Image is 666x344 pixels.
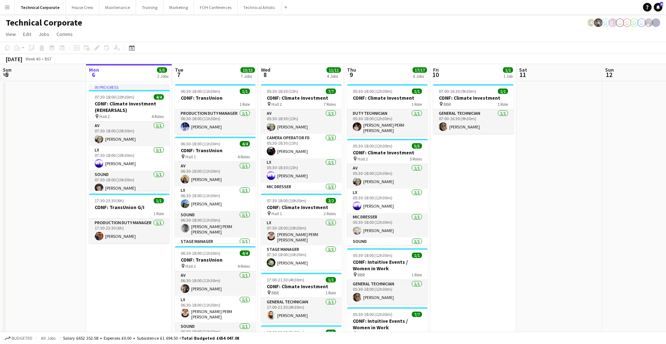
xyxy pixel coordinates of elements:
[353,143,392,149] span: 05:30-18:00 (12h30m)
[623,18,631,27] app-user-avatar: Liveforce Admin
[6,31,16,37] span: View
[240,67,255,73] span: 13/13
[353,312,392,317] span: 05:30-18:00 (12h30m)
[347,139,428,245] app-job-card: 05:30-18:00 (12h30m)5/5CONF: Climate Investment Hall 25 RolesAV1/105:30-18:00 (12h30m)[PERSON_NAM...
[154,94,164,100] span: 4/4
[412,89,422,94] span: 1/1
[181,335,239,341] span: Total Budgeted £654 047.08
[40,335,57,341] span: All jobs
[601,18,610,27] app-user-avatar: Vaida Pikzirne
[175,257,256,263] h3: CONF: TransUnion
[271,290,279,295] span: BBR
[175,211,256,237] app-card-role: Sound1/106:30-18:00 (11h30m)[PERSON_NAME] PERM [PERSON_NAME]
[238,154,250,159] span: 4 Roles
[594,18,603,27] app-user-avatar: Krisztian PERM Vass
[238,0,282,14] button: Technical Artistic
[6,55,22,63] div: [DATE]
[261,194,342,270] app-job-card: 07:30-18:00 (10h30m)2/2CONF: Climate Investment Hall 12 RolesLX1/107:30-18:00 (10h30m)[PERSON_NAM...
[267,330,304,335] span: 18:00-23:30 (5h30m)
[412,253,422,258] span: 1/1
[410,331,422,336] span: 7 Roles
[413,67,427,73] span: 17/17
[174,71,183,79] span: 7
[261,67,270,73] span: Wed
[605,67,614,73] span: Sun
[326,89,336,94] span: 7/7
[411,101,422,107] span: 1 Role
[261,298,342,322] app-card-role: General Technician1/117:00-21:30 (4h30m)[PERSON_NAME]
[347,95,428,101] h3: CONF: Climate Investment
[347,237,428,262] app-card-role: Sound1/105:30-18:00 (12h30m)
[267,198,306,203] span: 07:30-18:00 (10h30m)
[347,189,428,213] app-card-role: LX1/105:30-18:00 (12h30m)[PERSON_NAME]
[347,280,428,304] app-card-role: General Technician1/105:30-18:00 (12h30m)[PERSON_NAME]
[95,198,124,203] span: 17:30-23:30 (6h)
[654,3,662,12] a: 4
[99,0,136,14] button: Maintenance
[261,273,342,322] app-job-card: 17:00-21:30 (4h30m)1/1CONF: Climate Investment BBR1 RoleGeneral Technician1/117:00-21:30 (4h30m)[...
[45,56,52,62] div: BST
[267,89,298,94] span: 05:30-18:30 (13h)
[2,71,12,79] span: 5
[660,2,663,6] span: 4
[347,248,428,304] app-job-card: 05:30-18:00 (12h30m)1/1CONF: Intuitive Events / Women in Work BBR1 RoleGeneral Technician1/105:30...
[325,290,336,295] span: 1 Role
[271,101,282,107] span: Hall 2
[63,335,239,341] div: Salary £652 352.58 + Expenses £0.00 + Subsistence £1 694.50 =
[347,259,428,272] h3: CONF: Intuitive Events / Women in Work
[89,84,170,90] div: In progress
[503,67,513,73] span: 1/1
[89,84,170,191] div: In progress07:30-18:00 (10h30m)4/4CONF: Climate Investment (REHEARSALS) Hall 24 RolesAV1/107:30-1...
[433,67,439,73] span: Fri
[261,158,342,183] app-card-role: LX1/105:30-18:30 (13h)[PERSON_NAME]
[587,18,595,27] app-user-avatar: Krisztian PERM Vass
[347,213,428,237] app-card-role: Mic Dresser1/105:30-18:00 (12h30m)[PERSON_NAME]
[175,95,256,101] h3: CONF: TransUnion
[347,84,428,136] app-job-card: 05:30-18:00 (12h30m)1/1CONF: Climate Investment1 RoleDuty Technician1/105:30-18:00 (12h30m)[PERSO...
[175,84,256,134] div: 06:30-18:00 (11h30m)1/1CONF: TransUnion1 RoleProduction Duty Manager1/106:30-18:00 (11h30m)[PERSO...
[326,198,336,203] span: 2/2
[6,17,82,28] h1: Technical Corporate
[410,156,422,162] span: 5 Roles
[3,30,19,39] a: View
[347,164,428,189] app-card-role: AV1/105:30-18:00 (12h30m)[PERSON_NAME]
[238,263,250,269] span: 4 Roles
[23,31,31,37] span: Edit
[20,30,34,39] a: Edit
[433,95,514,101] h3: CONF: Climate Investment
[3,67,12,73] span: Sun
[433,109,514,134] app-card-role: General Technician1/107:00-16:30 (9h30m)[PERSON_NAME]
[89,171,170,195] app-card-role: Sound1/107:30-18:00 (10h30m)[PERSON_NAME]
[57,31,73,37] span: Comms
[15,0,66,14] button: Technical Corporate
[267,277,304,282] span: 17:00-21:30 (4h30m)
[630,18,639,27] app-user-avatar: Liveforce Admin
[175,271,256,296] app-card-role: AV1/106:30-18:00 (11h30m)[PERSON_NAME]
[347,318,428,331] h3: CONF: Intuitive Events / Women in Work
[519,67,527,73] span: Sat
[175,137,256,243] app-job-card: 06:30-18:00 (11h30m)4/4CONF: TransUnion Hall 14 RolesAV1/106:30-18:00 (11h30m)[PERSON_NAME]LX1/10...
[327,67,341,73] span: 11/11
[95,94,134,100] span: 07:30-18:00 (10h30m)
[181,250,220,256] span: 06:30-18:00 (11h30m)
[357,331,368,336] span: Hall 1
[153,211,164,216] span: 1 Role
[616,18,624,27] app-user-avatar: Liveforce Admin
[175,109,256,134] app-card-role: Production Duty Manager1/106:30-18:00 (11h30m)[PERSON_NAME]
[175,162,256,186] app-card-role: AV1/106:30-18:00 (11h30m)[PERSON_NAME]
[240,89,250,94] span: 1/1
[261,204,342,211] h3: CONF: Climate Investment
[89,122,170,146] app-card-role: AV1/107:30-18:00 (10h30m)[PERSON_NAME]
[24,56,42,62] span: Week 40
[271,211,282,216] span: Hall 1
[240,141,250,146] span: 4/4
[433,84,514,134] app-job-card: 07:00-16:30 (9h30m)1/1CONF: Climate Investment BBR1 RoleGeneral Technician1/107:00-16:30 (9h30m)[...
[89,219,170,243] app-card-role: Production Duty Manager1/117:30-23:30 (6h)[PERSON_NAME]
